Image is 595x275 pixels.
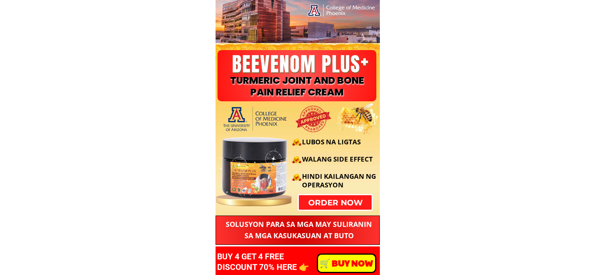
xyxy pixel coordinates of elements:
[217,252,336,273] h3: BUY 4 GET 4 FREE DISCOUNT 70% HERE 👉
[232,49,361,79] span: BEEVENOM PLUS
[215,75,379,98] h3: TURMERIC JOINT AND BONE PAIN RELIEF CREAM
[318,255,375,272] p: ️🛒 BUY NOW
[223,219,375,241] h3: SOLUSYON PARA SA MGA MAY SULIRANIN SA MGA KASUKASUAN AT BUTO
[361,43,369,75] span: +
[302,137,376,189] span: LUBOS NA LIGTAS WALANG SIDE EFFECT HINDI KAILANGAN NG OPERASYON
[299,195,372,210] p: order now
